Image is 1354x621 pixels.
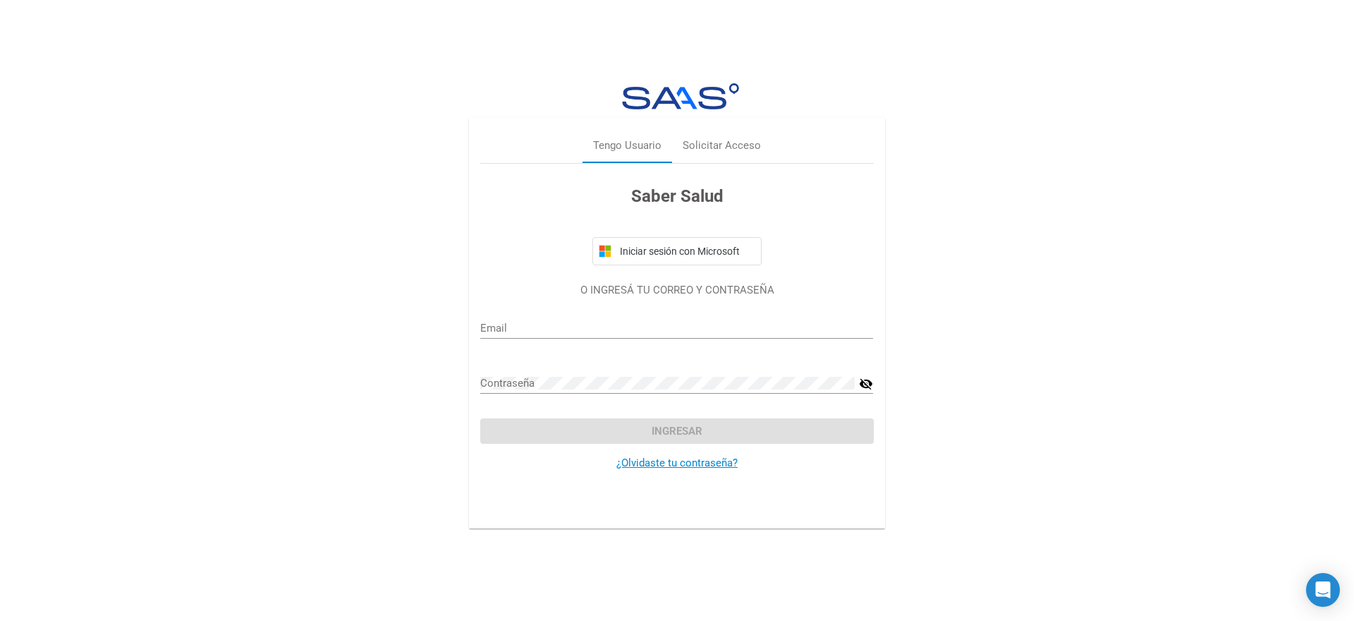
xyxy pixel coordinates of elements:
mat-icon: visibility_off [859,375,873,392]
h3: Saber Salud [480,183,873,209]
p: O INGRESÁ TU CORREO Y CONTRASEÑA [480,282,873,299]
a: ¿Olvidaste tu contraseña? [616,457,738,469]
button: Ingresar [480,418,873,444]
div: Open Intercom Messenger [1306,573,1340,607]
span: Iniciar sesión con Microsoft [617,246,755,257]
div: Tengo Usuario [593,138,661,155]
button: Iniciar sesión con Microsoft [592,237,762,265]
span: Ingresar [652,425,702,438]
div: Solicitar Acceso [683,138,761,155]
